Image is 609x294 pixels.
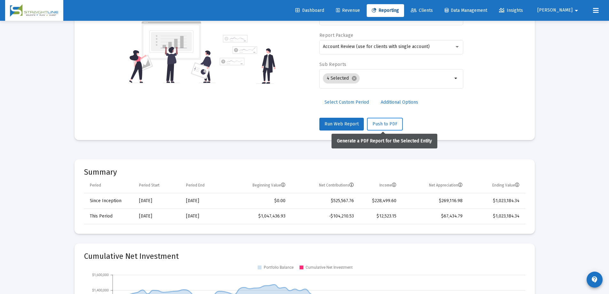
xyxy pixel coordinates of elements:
[92,273,109,277] text: $1,600,000
[530,4,588,17] button: [PERSON_NAME]
[591,276,598,283] mat-icon: contact_support
[324,99,369,105] span: Select Custom Period
[253,183,285,188] div: Beginning Value
[323,44,430,49] span: Account Review (use for clients with single account)
[186,183,205,188] div: Period End
[226,178,290,193] td: Column Beginning Value
[84,209,135,224] td: This Period
[401,178,467,193] td: Column Net Appreciation
[445,8,487,13] span: Data Management
[319,183,354,188] div: Net Contributions
[306,265,353,270] text: Cumulative Net Investment
[372,8,399,13] span: Reporting
[186,213,222,219] div: [DATE]
[467,178,525,193] td: Column Ending Value
[290,4,329,17] a: Dashboard
[494,4,528,17] a: Insights
[429,183,463,188] div: Net Appreciation
[537,8,573,13] span: [PERSON_NAME]
[84,178,135,193] td: Column Period
[411,8,433,13] span: Clients
[323,72,452,85] mat-chip-list: Selection
[290,209,358,224] td: -$104,210.53
[379,183,396,188] div: Income
[290,178,358,193] td: Column Net Contributions
[467,209,525,224] td: $1,023,184.34
[492,183,519,188] div: Ending Value
[139,213,177,219] div: [DATE]
[226,193,290,209] td: $0.00
[10,4,59,17] img: Dashboard
[264,265,293,270] text: Portfolio Balance
[84,193,135,209] td: Since Inception
[573,4,580,17] mat-icon: arrow_drop_down
[401,209,467,224] td: $67,434.79
[323,73,360,83] mat-chip: 4 Selected
[499,8,523,13] span: Insights
[324,121,359,127] span: Run Web Report
[295,8,324,13] span: Dashboard
[336,8,360,13] span: Revenue
[226,209,290,224] td: $1,047,436.93
[358,178,401,193] td: Column Income
[331,4,365,17] a: Revenue
[290,193,358,209] td: $525,567.76
[186,198,222,204] div: [DATE]
[406,4,438,17] a: Clients
[401,193,467,209] td: $269,116.98
[90,183,101,188] div: Period
[84,169,525,175] mat-card-title: Summary
[467,193,525,209] td: $1,023,184.34
[84,253,525,259] mat-card-title: Cumulative Net Investment
[358,193,401,209] td: $228,499.60
[452,75,460,82] mat-icon: arrow_drop_down
[319,33,353,38] label: Report Package
[319,62,346,67] label: Sub Reports
[440,4,492,17] a: Data Management
[128,20,216,84] img: reporting
[367,118,403,131] button: Push to PDF
[319,118,364,131] button: Run Web Report
[381,99,418,105] span: Additional Options
[139,183,160,188] div: Period Start
[139,198,177,204] div: [DATE]
[367,4,404,17] a: Reporting
[220,35,276,84] img: reporting-alt
[84,178,525,224] div: Data grid
[372,121,397,127] span: Push to PDF
[135,178,182,193] td: Column Period Start
[182,178,226,193] td: Column Period End
[92,288,109,292] text: $1,400,000
[358,209,401,224] td: $12,523.15
[351,75,357,81] mat-icon: cancel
